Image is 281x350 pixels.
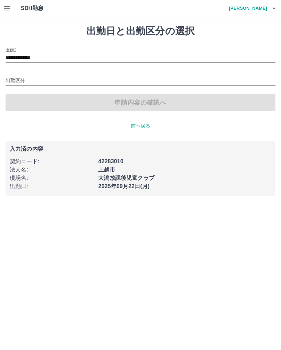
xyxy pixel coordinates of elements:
label: 出勤日 [6,47,17,53]
p: 入力済の内容 [10,146,271,152]
h1: 出勤日と出勤区分の選択 [6,25,275,37]
b: 42283010 [98,158,123,164]
p: 契約コード : [10,157,94,166]
b: 大潟放課後児童クラブ [98,175,154,181]
p: 出勤日 : [10,182,94,191]
b: 上越市 [98,167,115,173]
b: 2025年09月22日(月) [98,183,150,189]
p: 前へ戻る [6,122,275,130]
p: 法人名 : [10,166,94,174]
p: 現場名 : [10,174,94,182]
